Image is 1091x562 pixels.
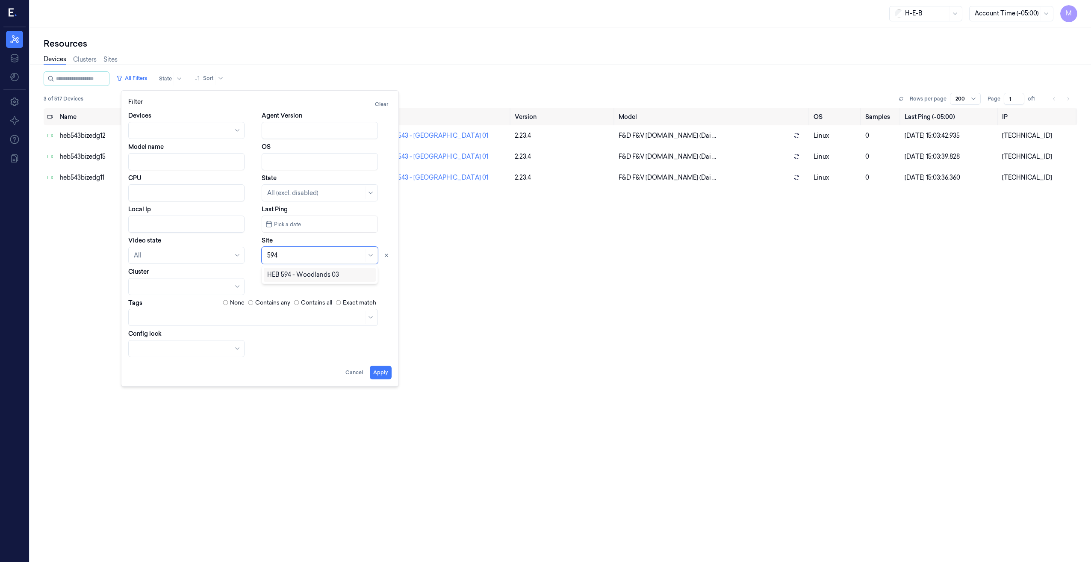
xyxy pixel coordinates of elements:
[128,205,151,213] label: Local Ip
[44,38,1077,50] div: Resources
[1002,173,1074,182] div: [TECHNICAL_ID]
[515,152,611,161] div: 2.23.4
[381,108,511,125] th: Site
[56,108,186,125] th: Name
[988,95,1000,103] span: Page
[262,142,271,151] label: OS
[810,108,862,125] th: OS
[384,174,488,181] a: HEB 543 - [GEOGRAPHIC_DATA] 01
[515,173,611,182] div: 2.23.4
[230,299,245,307] label: None
[128,236,161,245] label: Video state
[372,98,392,111] button: Clear
[262,174,277,182] label: State
[619,152,716,161] span: F&D F&V [DOMAIN_NAME] (Dai ...
[511,108,615,125] th: Version
[103,55,118,64] a: Sites
[128,300,142,306] label: Tags
[384,132,488,139] a: HEB 543 - [GEOGRAPHIC_DATA] 01
[384,153,488,160] a: HEB 543 - [GEOGRAPHIC_DATA] 01
[1048,93,1074,105] nav: pagination
[865,173,898,182] div: 0
[1002,131,1074,140] div: [TECHNICAL_ID]
[262,111,302,120] label: Agent Version
[113,71,150,85] button: All Filters
[255,299,290,307] label: Contains any
[342,366,366,379] button: Cancel
[60,131,183,140] div: heb543bizedg12
[1002,152,1074,161] div: [TECHNICAL_ID]
[73,55,97,64] a: Clusters
[370,366,392,379] button: Apply
[267,270,339,279] div: HEB 594 - Woodlands 03
[1028,95,1041,103] span: of 1
[262,205,288,213] label: Last Ping
[301,299,332,307] label: Contains all
[905,131,995,140] div: [DATE] 15:03:42.935
[44,95,83,103] span: 3 of 517 Devices
[619,173,716,182] span: F&D F&V [DOMAIN_NAME] (Dai ...
[615,108,810,125] th: Model
[1060,5,1077,22] button: M
[999,108,1077,125] th: IP
[128,142,164,151] label: Model name
[128,329,162,338] label: Config lock
[262,236,273,245] label: Site
[910,95,947,103] p: Rows per page
[60,152,183,161] div: heb543bizedg15
[905,152,995,161] div: [DATE] 15:03:39.828
[343,299,376,307] label: Exact match
[905,173,995,182] div: [DATE] 15:03:36.360
[862,108,901,125] th: Samples
[814,152,859,161] p: linux
[128,111,151,120] label: Devices
[128,174,142,182] label: CPU
[272,220,301,228] span: Pick a date
[44,55,66,65] a: Devices
[865,152,898,161] div: 0
[60,173,183,182] div: heb543bizedg11
[128,267,149,276] label: Cluster
[262,216,378,233] button: Pick a date
[128,98,392,111] div: Filter
[901,108,999,125] th: Last Ping (-05:00)
[814,173,859,182] p: linux
[619,131,716,140] span: F&D F&V [DOMAIN_NAME] (Dai ...
[814,131,859,140] p: linux
[865,131,898,140] div: 0
[515,131,611,140] div: 2.23.4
